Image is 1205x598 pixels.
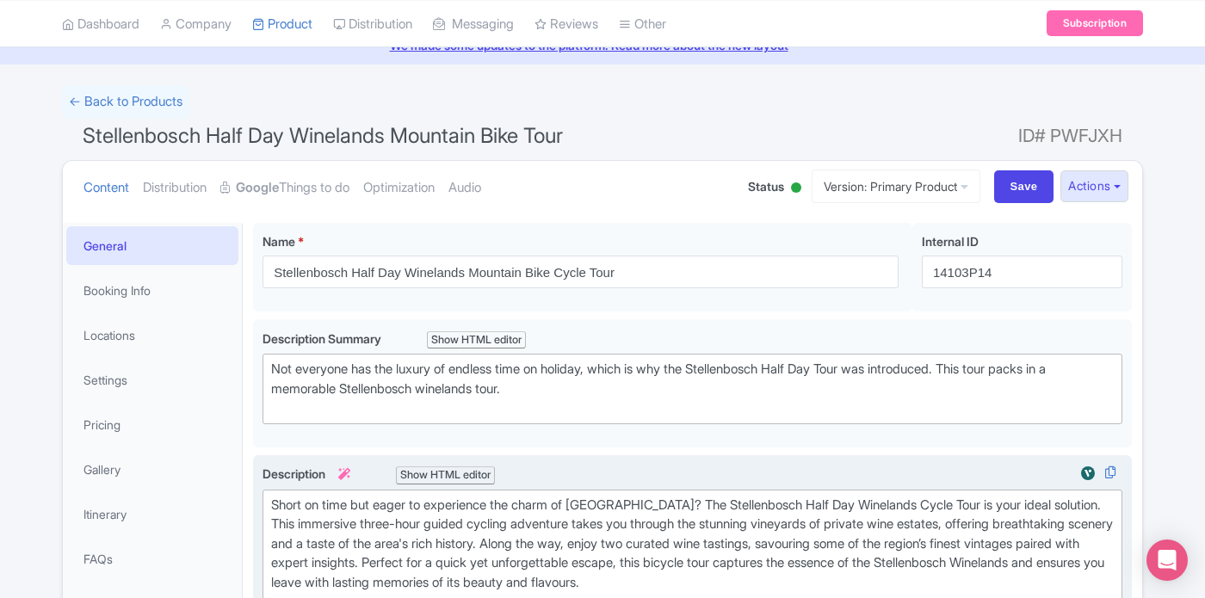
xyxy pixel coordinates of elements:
a: Subscription [1047,10,1143,36]
a: Locations [66,316,238,354]
span: Stellenbosch Half Day Winelands Mountain Bike Tour [83,123,563,148]
div: Show HTML editor [396,466,495,484]
div: Not everyone has the luxury of endless time on holiday, which is why the Stellenbosch Half Day To... [271,360,1114,418]
a: GoogleThings to do [220,161,349,215]
a: ← Back to Products [62,85,189,119]
a: Itinerary [66,495,238,533]
a: Gallery [66,450,238,489]
span: Internal ID [922,234,979,249]
span: ID# PWFJXH [1018,119,1122,153]
input: Save [994,170,1054,203]
a: Content [83,161,129,215]
div: Show HTML editor [427,331,526,349]
img: viator-review-widget-01-363d65f17b203e82e80c83508294f9cc.svg [1078,465,1098,482]
div: Active [788,176,805,202]
a: Distribution [143,161,207,215]
strong: Google [236,178,279,198]
a: FAQs [66,539,238,578]
span: Status [748,177,784,195]
a: General [66,226,238,265]
span: Name [263,234,295,249]
button: Actions [1060,170,1128,202]
span: Description Summary [263,331,384,346]
span: Description [263,466,353,481]
a: Version: Primary Product [812,170,980,203]
a: Optimization [363,161,435,215]
a: Settings [66,361,238,399]
a: Pricing [66,405,238,444]
a: Booking Info [66,271,238,310]
div: Open Intercom Messenger [1146,539,1188,581]
a: Audio [448,161,481,215]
